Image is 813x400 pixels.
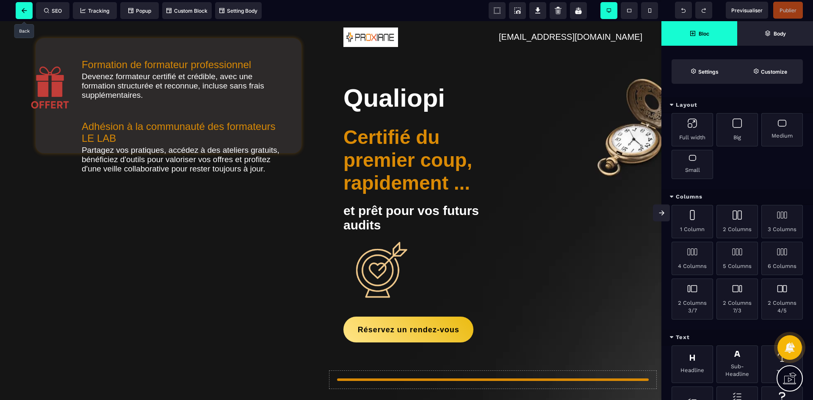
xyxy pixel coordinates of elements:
[343,105,472,173] b: Certifié du premier coup, rapidement ...
[82,124,285,152] text: Partagez vos pratiques, accédez à des ateliers gratuits, bénéficiez d'outils pour valoriser vos o...
[737,21,813,46] span: Open Layer Manager
[716,345,758,383] div: Sub-Headline
[761,69,787,75] strong: Customize
[672,279,713,320] div: 2 Columns 3/7
[761,279,803,320] div: 2 Columns 4/5
[44,8,62,14] span: SEO
[128,8,151,14] span: Popup
[509,2,526,19] span: Screenshot
[716,279,758,320] div: 2 Columns 7/3
[672,242,713,275] div: 4 Columns
[19,36,82,99] img: 429a934850bb62ca5407e253a6c43882_Offert.png
[774,30,786,37] strong: Body
[166,8,207,14] span: Custom Block
[761,205,803,238] div: 3 Columns
[343,62,502,96] h1: Qualiopi
[661,21,737,46] span: Open Blocks
[716,205,758,238] div: 2 Columns
[80,8,109,14] span: Tracking
[761,345,803,383] div: Text
[699,30,709,37] strong: Bloc
[698,69,719,75] strong: Settings
[465,9,642,23] text: [EMAIL_ADDRESS][DOMAIN_NAME]
[731,7,763,14] span: Previsualiser
[716,242,758,275] div: 5 Columns
[672,150,713,179] div: Small
[343,182,482,211] b: et prêt pour vos futurs audits
[716,113,758,146] div: Big
[82,51,285,79] text: Devenez formateur certifié et crédible, avec une formation structurée et reconnue, incluse sans f...
[343,6,398,26] img: 92ef1b41aa5dc875a9f0b1580ab26380_Logo_Proxiane_Final.png
[726,2,768,19] span: Preview
[82,38,285,50] h2: Formation de formateur professionnel
[343,213,415,285] img: 184210e047c06fd5bc12ddb28e3bbffc_Cible.png
[672,345,713,383] div: Headline
[219,8,257,14] span: Setting Body
[82,99,285,123] h2: Adhésion à la communauté des formateurs LE LAB
[489,2,506,19] span: View components
[780,7,796,14] span: Publier
[737,59,803,84] span: Open Style Manager
[761,242,803,275] div: 6 Columns
[761,113,803,146] div: Medium
[661,189,813,205] div: Columns
[672,205,713,238] div: 1 Column
[672,59,737,84] span: Settings
[661,97,813,113] div: Layout
[343,295,473,321] button: Réservez un rendez-vous
[672,113,713,146] div: Full width
[661,330,813,345] div: Text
